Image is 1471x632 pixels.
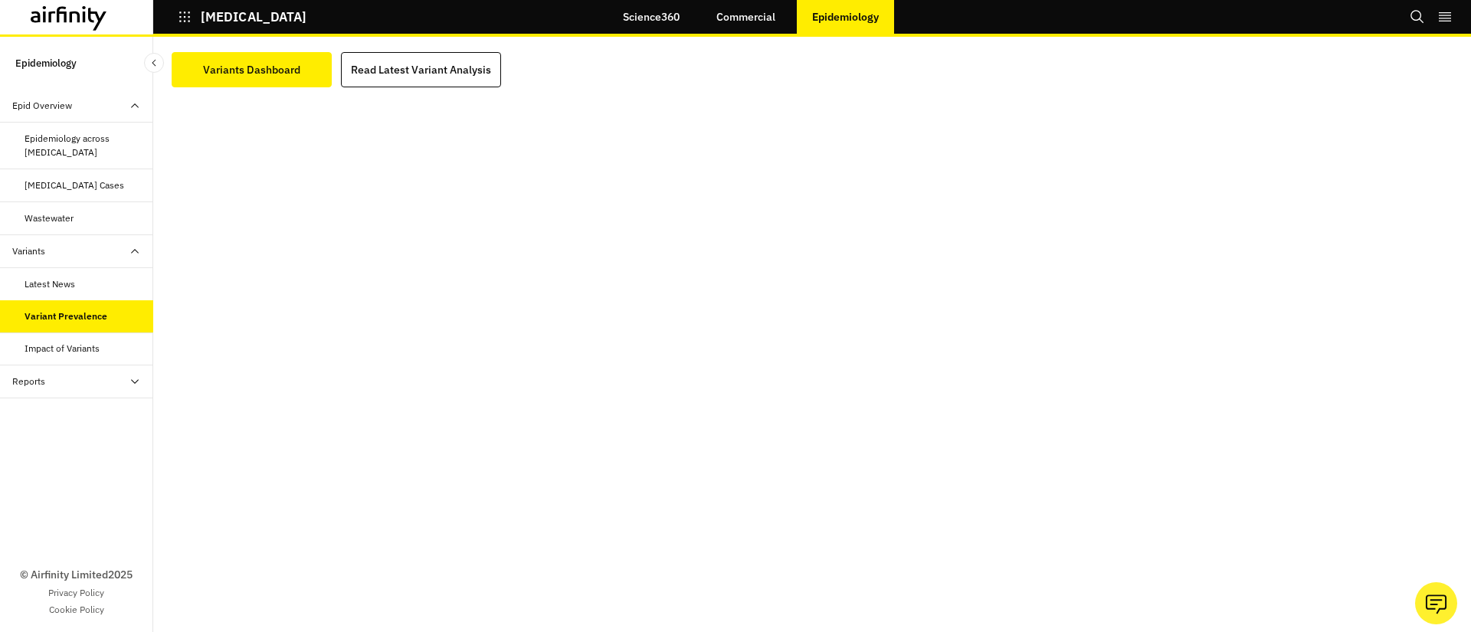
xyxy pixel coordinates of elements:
a: Cookie Policy [49,603,104,617]
a: Privacy Policy [48,586,104,600]
button: [MEDICAL_DATA] [178,4,306,30]
div: Impact of Variants [25,342,100,355]
div: [MEDICAL_DATA] Cases [25,178,124,192]
p: © Airfinity Limited 2025 [20,567,133,583]
p: [MEDICAL_DATA] [201,10,306,24]
div: Reports [12,375,45,388]
div: Variants [12,244,45,258]
p: Epidemiology [15,49,77,77]
div: Epid Overview [12,99,72,113]
div: Variants Dashboard [203,59,300,80]
button: Search [1410,4,1425,30]
div: Epidemiology across [MEDICAL_DATA] [25,132,141,159]
div: Variant Prevalence [25,309,107,323]
div: Read Latest Variant Analysis [351,59,491,80]
p: Epidemiology [812,11,879,23]
button: Ask our analysts [1415,582,1457,624]
div: Latest News [25,277,75,291]
div: Wastewater [25,211,74,225]
button: Close Sidebar [144,53,164,73]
